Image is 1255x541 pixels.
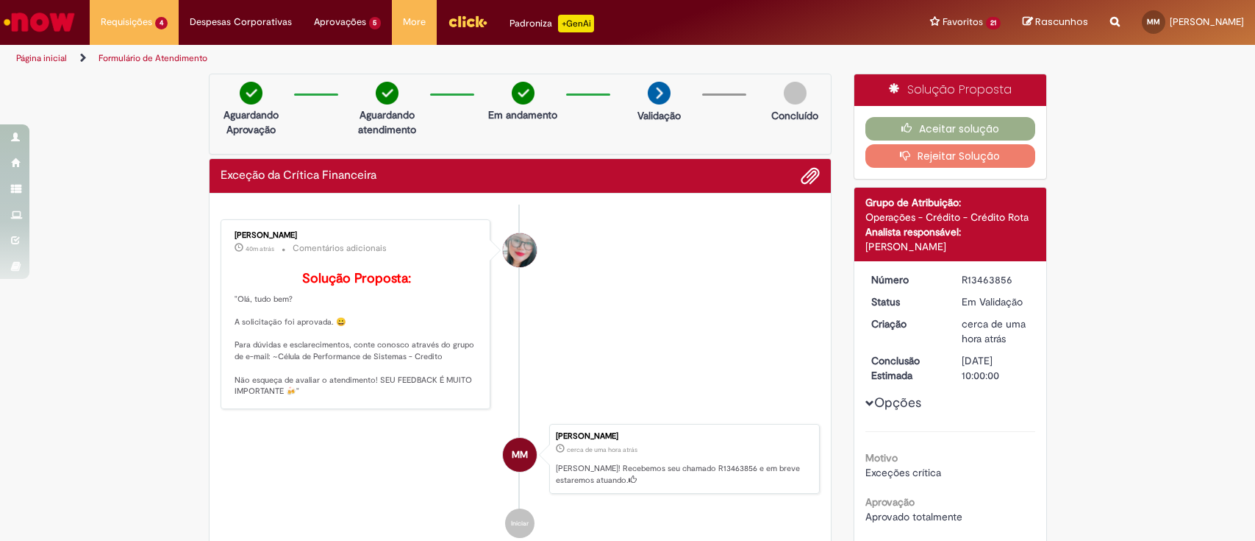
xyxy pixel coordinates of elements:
[240,82,262,105] img: check-circle-green.png
[860,317,951,331] dt: Criação
[246,244,274,253] span: 40m atrás
[512,82,534,105] img: check-circle-green.png
[986,17,1001,29] span: 21
[369,17,382,29] span: 5
[865,210,1035,224] div: Operações - Crédito - Crédito Rota
[1170,15,1244,28] span: [PERSON_NAME]
[1023,15,1088,29] a: Rascunhos
[1,7,77,37] img: ServiceNow
[962,294,1030,309] div: Em Validação
[235,272,479,397] p: "Olá, tudo bem? A solicitação foi aprovada. 😀 Para dúvidas e esclarecimentos, conte conosco atrav...
[865,117,1035,141] button: Aceitar solução
[235,231,479,240] div: [PERSON_NAME]
[865,466,941,479] span: Exceções crítica
[865,144,1035,168] button: Rejeitar Solução
[221,169,376,183] h2: Exceção da Crítica Financeira Histórico de tíquete
[556,432,812,441] div: [PERSON_NAME]
[801,166,820,185] button: Adicionar anexos
[351,107,423,137] p: Aguardando atendimento
[302,270,411,287] b: Solução Proposta:
[512,437,528,473] span: MM
[246,244,274,253] time: 29/08/2025 17:48:07
[221,424,820,495] li: Matheus Lobo Matos
[567,445,637,454] time: 29/08/2025 17:42:40
[509,15,594,32] div: Padroniza
[854,74,1046,106] div: Solução Proposta
[860,272,951,287] dt: Número
[865,195,1035,210] div: Grupo de Atribuição:
[865,224,1035,239] div: Analista responsável:
[962,317,1026,345] time: 29/08/2025 17:42:40
[771,108,818,123] p: Concluído
[962,317,1030,346] div: 29/08/2025 17:42:40
[556,463,812,486] p: [PERSON_NAME]! Recebemos seu chamado R13463856 e em breve estaremos atuando.
[567,445,637,454] span: cerca de uma hora atrás
[865,239,1035,254] div: [PERSON_NAME]
[503,438,537,472] div: Matheus Lobo Matos
[314,15,366,29] span: Aprovações
[101,15,152,29] span: Requisições
[865,510,962,523] span: Aprovado totalmente
[1035,15,1088,29] span: Rascunhos
[784,82,807,105] img: img-circle-grey.png
[637,108,681,123] p: Validação
[962,317,1026,345] span: cerca de uma hora atrás
[1147,17,1160,26] span: MM
[215,107,287,137] p: Aguardando Aprovação
[860,353,951,383] dt: Conclusão Estimada
[503,233,537,267] div: Franciele Fernanda Melo dos Santos
[99,52,207,64] a: Formulário de Atendimento
[448,10,487,32] img: click_logo_yellow_360x200.png
[16,52,67,64] a: Página inicial
[943,15,983,29] span: Favoritos
[860,294,951,309] dt: Status
[962,272,1030,287] div: R13463856
[11,45,826,72] ul: Trilhas de página
[962,353,1030,383] div: [DATE] 10:00:00
[403,15,426,29] span: More
[190,15,292,29] span: Despesas Corporativas
[376,82,398,105] img: check-circle-green.png
[293,242,387,255] small: Comentários adicionais
[558,15,594,32] p: +GenAi
[865,495,915,509] b: Aprovação
[648,82,671,105] img: arrow-next.png
[155,17,168,29] span: 4
[488,107,557,122] p: Em andamento
[865,451,898,464] b: Motivo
